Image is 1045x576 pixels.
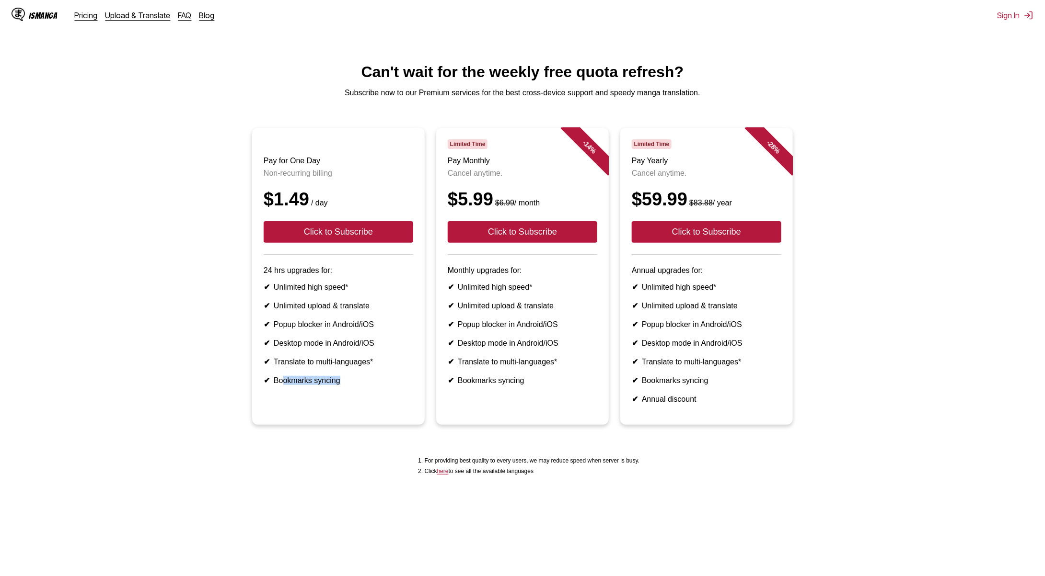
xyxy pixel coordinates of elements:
[8,89,1037,97] p: Subscribe now to our Premium services for the best cross-device support and speedy manga translat...
[632,266,781,275] p: Annual upgrades for:
[448,376,454,384] b: ✔
[264,221,413,243] button: Click to Subscribe
[632,301,781,310] li: Unlimited upload & translate
[448,283,454,291] b: ✔
[448,189,597,210] div: $5.99
[264,320,413,329] li: Popup blocker in Android/iOS
[448,221,597,243] button: Click to Subscribe
[264,266,413,275] p: 24 hrs upgrades for:
[264,357,413,366] li: Translate to multi-languages*
[448,320,454,328] b: ✔
[998,11,1033,20] button: Sign In
[264,302,270,310] b: ✔
[632,339,638,347] b: ✔
[448,357,597,366] li: Translate to multi-languages*
[264,320,270,328] b: ✔
[178,11,192,20] a: FAQ
[632,320,638,328] b: ✔
[264,376,413,385] li: Bookmarks syncing
[264,157,413,165] h3: Pay for One Day
[29,11,58,20] div: IsManga
[632,282,781,292] li: Unlimited high speed*
[1024,11,1033,20] img: Sign out
[448,266,597,275] p: Monthly upgrades for:
[493,199,540,207] small: / month
[448,301,597,310] li: Unlimited upload & translate
[745,118,802,176] div: - 28 %
[448,282,597,292] li: Unlimited high speed*
[495,199,514,207] s: $6.99
[632,395,638,403] b: ✔
[632,339,781,348] li: Desktop mode in Android/iOS
[75,11,98,20] a: Pricing
[264,339,413,348] li: Desktop mode in Android/iOS
[632,357,781,366] li: Translate to multi-languages*
[12,8,25,21] img: IsManga Logo
[632,395,781,404] li: Annual discount
[8,63,1037,81] h1: Can't wait for the weekly free quota refresh?
[264,283,270,291] b: ✔
[199,11,215,20] a: Blog
[632,376,781,385] li: Bookmarks syncing
[448,376,597,385] li: Bookmarks syncing
[264,282,413,292] li: Unlimited high speed*
[264,339,270,347] b: ✔
[425,468,640,474] li: Click to see all the available languages
[632,320,781,329] li: Popup blocker in Android/iOS
[632,139,672,149] span: Limited Time
[425,457,640,464] li: For providing best quality to every users, we may reduce speed when server is busy.
[448,302,454,310] b: ✔
[448,339,454,347] b: ✔
[632,157,781,165] h3: Pay Yearly
[12,8,75,23] a: IsManga LogoIsManga
[448,339,597,348] li: Desktop mode in Android/iOS
[448,157,597,165] h3: Pay Monthly
[448,139,488,149] span: Limited Time
[264,189,413,210] div: $1.49
[264,376,270,384] b: ✔
[437,468,449,474] a: Available languages
[632,302,638,310] b: ✔
[309,199,328,207] small: / day
[632,169,781,178] p: Cancel anytime.
[448,169,597,178] p: Cancel anytime.
[632,283,638,291] b: ✔
[632,221,781,243] button: Click to Subscribe
[689,199,713,207] s: $83.88
[687,199,732,207] small: / year
[264,358,270,366] b: ✔
[264,169,413,178] p: Non-recurring billing
[632,358,638,366] b: ✔
[105,11,171,20] a: Upload & Translate
[632,189,781,210] div: $59.99
[561,118,618,176] div: - 14 %
[632,376,638,384] b: ✔
[448,320,597,329] li: Popup blocker in Android/iOS
[264,301,413,310] li: Unlimited upload & translate
[448,358,454,366] b: ✔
